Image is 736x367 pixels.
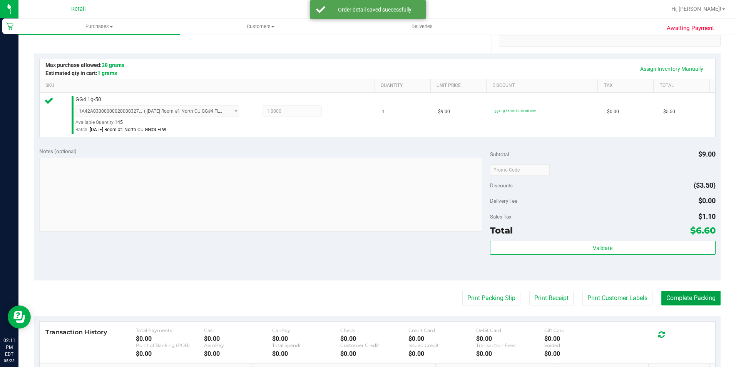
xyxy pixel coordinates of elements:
[408,342,477,348] div: Issued Credit
[136,327,204,333] div: Total Payments
[495,109,536,113] span: gg4 1g $5.50: $3.50 off each
[136,342,204,348] div: Point of Banking (POB)
[272,327,340,333] div: CanPay
[408,350,477,357] div: $0.00
[476,350,544,357] div: $0.00
[661,291,721,305] button: Complete Packing
[272,350,340,357] div: $0.00
[204,342,272,348] div: AeroPay
[45,70,117,76] span: Estimated qty in cart:
[490,151,509,157] span: Subtotal
[476,342,544,348] div: Transaction Fees
[698,197,716,205] span: $0.00
[341,18,503,35] a: Deliveries
[663,108,675,115] span: $5.50
[39,148,77,154] span: Notes (optional)
[75,96,101,103] span: GG4 1g-50
[381,83,427,89] a: Quantity
[204,350,272,357] div: $0.00
[204,327,272,333] div: Cash
[544,350,612,357] div: $0.00
[437,83,483,89] a: Unit Price
[3,337,15,358] p: 02:11 PM EDT
[18,18,180,35] a: Purchases
[476,327,544,333] div: Debit Card
[490,214,512,220] span: Sales Tax
[3,358,15,364] p: 08/25
[582,291,652,305] button: Print Customer Labels
[490,198,517,204] span: Delivery Fee
[45,83,371,89] a: SKU
[180,23,341,30] span: Customers
[401,23,443,30] span: Deliveries
[382,108,385,115] span: 1
[340,327,408,333] div: Check
[462,291,520,305] button: Print Packing Slip
[408,335,477,342] div: $0.00
[690,225,716,236] span: $6.60
[102,62,124,68] span: 28 grams
[8,305,31,329] iframe: Resource center
[272,342,340,348] div: Total Spendr
[340,350,408,357] div: $0.00
[136,350,204,357] div: $0.00
[6,22,13,30] inline-svg: Retail
[635,62,708,75] a: Assign Inventory Manually
[45,62,124,68] span: Max purchase allowed:
[698,150,716,158] span: $9.00
[340,335,408,342] div: $0.00
[490,225,513,236] span: Total
[204,335,272,342] div: $0.00
[476,335,544,342] div: $0.00
[544,335,612,342] div: $0.00
[340,342,408,348] div: Customer Credit
[698,212,716,220] span: $1.10
[544,327,612,333] div: Gift Card
[330,6,420,13] div: Order detail saved successfully
[529,291,574,305] button: Print Receipt
[544,342,612,348] div: Voided
[408,327,477,333] div: Credit Card
[115,120,123,125] span: 145
[490,178,513,192] span: Discounts
[694,181,716,189] span: ($3.50)
[71,6,86,12] span: Retail
[660,83,706,89] a: Total
[490,164,550,176] input: Promo Code
[490,241,716,255] button: Validate
[97,70,117,76] span: 1 grams
[90,127,166,132] span: [DATE] Room #1 North CU GG#4 FLW
[593,245,612,251] span: Validate
[75,127,89,132] span: Batch:
[272,335,340,342] div: $0.00
[667,24,714,33] span: Awaiting Payment
[492,83,595,89] a: Discount
[607,108,619,115] span: $0.00
[18,23,180,30] span: Purchases
[136,335,204,342] div: $0.00
[604,83,651,89] a: Tax
[180,18,341,35] a: Customers
[438,108,450,115] span: $9.00
[671,6,721,12] span: Hi, [PERSON_NAME]!
[75,117,248,132] div: Available Quantity:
